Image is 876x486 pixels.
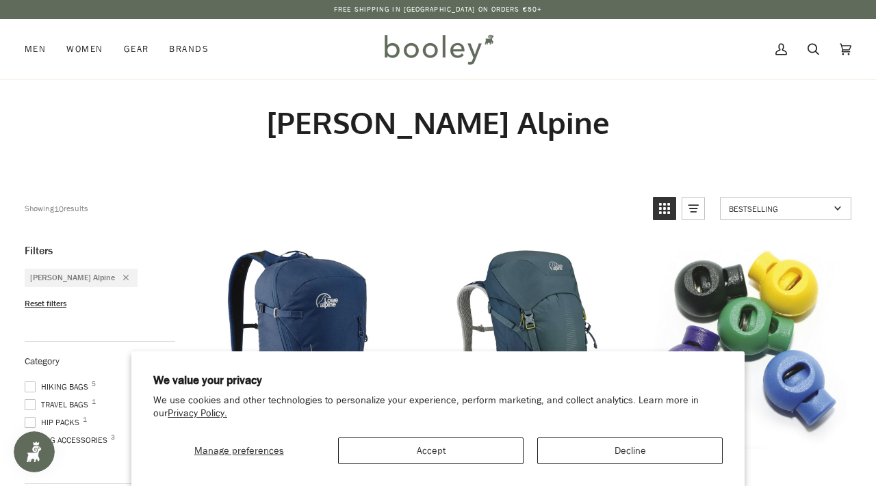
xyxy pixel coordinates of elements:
[92,381,96,388] span: 5
[25,381,92,393] span: Hiking Bags
[334,4,542,15] p: Free Shipping in [GEOGRAPHIC_DATA] on Orders €50+
[54,203,64,215] b: 10
[653,197,676,220] a: View grid mode
[169,42,209,56] span: Brands
[537,437,723,464] button: Decline
[25,298,66,310] span: Reset filters
[729,203,829,215] span: Bestselling
[25,355,60,368] span: Category
[83,416,87,423] span: 1
[115,272,129,284] div: Remove filter: Lowe Alpine
[194,444,284,457] span: Manage preferences
[418,244,623,449] img: Lowe Alpine Men's AirZone Trail 30L Tempest Blue / Orion Blue - Booley Galway
[25,104,851,141] h1: [PERSON_NAME] Alpine
[153,437,324,464] button: Manage preferences
[153,394,723,420] p: We use cookies and other technologies to personalize your experience, perform marketing, and coll...
[720,197,851,220] a: Sort options
[153,373,723,388] h2: We value your privacy
[111,434,115,441] span: 3
[25,298,175,310] li: Reset filters
[25,416,83,429] span: Hip Packs
[159,19,219,79] a: Brands
[25,434,112,446] span: Bag Accessories
[92,399,96,405] span: 1
[25,244,53,258] span: Filters
[25,197,643,220] div: Showing results
[114,19,159,79] a: Gear
[30,272,115,284] span: [PERSON_NAME] Alpine
[378,29,498,69] img: Booley
[682,197,705,220] a: View list mode
[195,244,400,449] img: Lowe Alpine Edge 22L Cadet Blue - Booley Galway
[25,42,46,56] span: Men
[25,399,92,411] span: Travel Bags
[641,244,847,449] img: Cord Lock - booley Galway
[25,19,56,79] a: Men
[14,431,55,472] iframe: Button to open loyalty program pop-up
[56,19,113,79] a: Women
[124,42,149,56] span: Gear
[66,42,103,56] span: Women
[168,407,227,420] a: Privacy Policy.
[338,437,524,464] button: Accept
